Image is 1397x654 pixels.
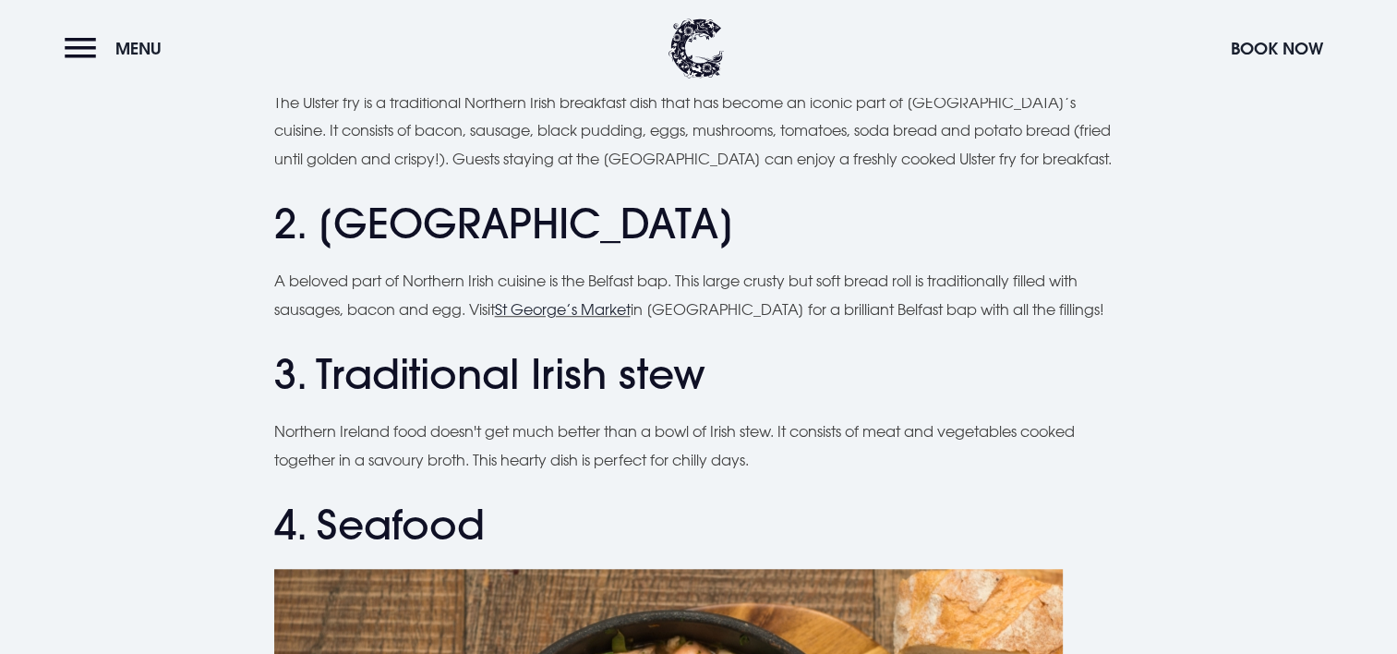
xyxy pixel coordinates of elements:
[65,29,171,68] button: Menu
[274,501,1124,550] h2: 4. Seafood
[115,38,162,59] span: Menu
[274,200,1124,248] h2: 2. [GEOGRAPHIC_DATA]
[274,267,1124,323] p: A beloved part of Northern Irish cuisine is the Belfast bap. This large crusty but soft bread rol...
[495,300,631,319] a: St George’s Market
[274,89,1124,173] p: The Ulster fry is a traditional Northern Irish breakfast dish that has become an iconic part of [...
[274,350,1124,399] h2: 3. Traditional Irish stew
[274,418,1124,474] p: Northern Ireland food doesn't get much better than a bowl of Irish stew. It consists of meat and ...
[668,18,724,79] img: Clandeboye Lodge
[1222,29,1332,68] button: Book Now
